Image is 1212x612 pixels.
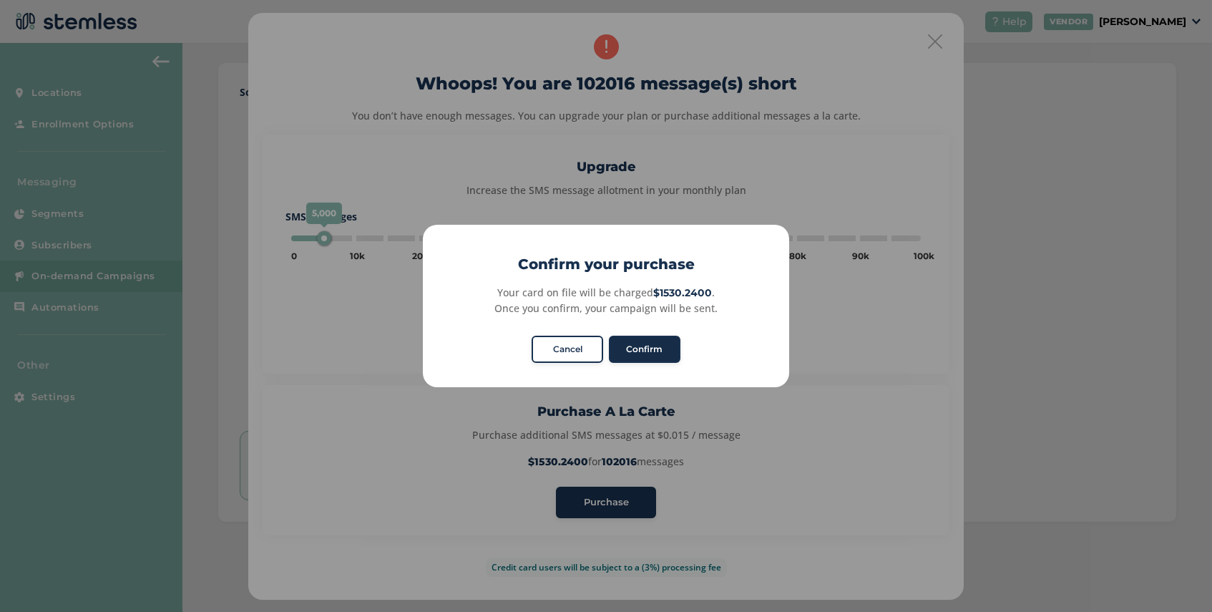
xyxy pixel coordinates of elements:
[609,336,680,363] button: Confirm
[532,336,603,363] button: Cancel
[439,285,773,316] div: Your card on file will be charged . Once you confirm, your campaign will be sent.
[653,286,712,299] strong: $1530.2400
[423,253,789,275] h2: Confirm your purchase
[1140,543,1212,612] iframe: Chat Widget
